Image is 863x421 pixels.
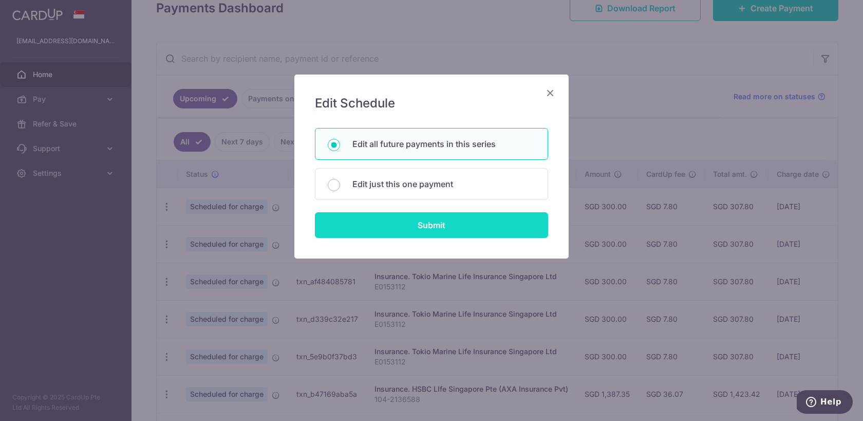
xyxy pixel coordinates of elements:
[352,178,535,190] p: Edit just this one payment
[315,95,548,112] h5: Edit Schedule
[352,138,535,150] p: Edit all future payments in this series
[797,390,853,416] iframe: Opens a widget where you can find more information
[315,212,548,238] input: Submit
[544,87,556,99] button: Close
